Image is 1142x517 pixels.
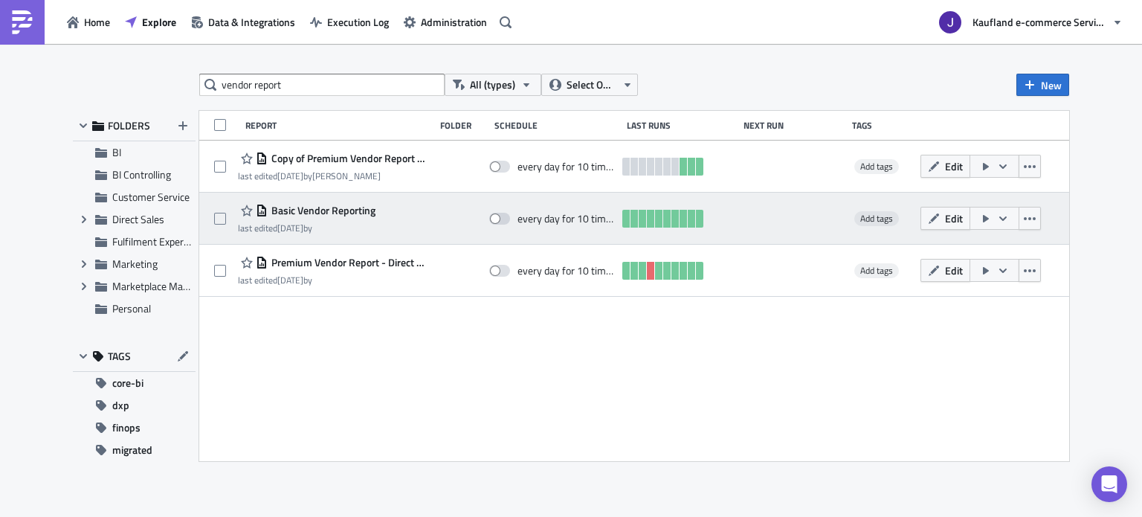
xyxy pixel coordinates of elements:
[238,274,427,286] div: last edited by
[440,120,487,131] div: Folder
[470,77,515,93] span: All (types)
[117,10,184,33] button: Explore
[268,204,375,217] span: Basic Vendor Reporting
[421,14,487,30] span: Administration
[199,74,445,96] input: Search Reports
[10,10,34,34] img: PushMetrics
[854,211,899,226] span: Add tags
[854,263,899,278] span: Add tags
[73,372,196,394] button: core-bi
[445,74,541,96] button: All (types)
[112,256,158,272] span: Marketing
[303,10,396,33] button: Execution Log
[112,234,207,249] span: Fulfilment Experience
[277,169,303,183] time: 2025-07-23T10:06:47Z
[112,439,152,461] span: migrated
[396,10,494,33] button: Administration
[84,14,110,30] span: Home
[112,372,143,394] span: core-bi
[112,189,190,205] span: Customer Service
[268,152,427,165] span: Copy of Premium Vendor Report - Direct Sales
[59,10,117,33] button: Home
[494,120,619,131] div: Schedule
[541,74,638,96] button: Select Owner
[238,170,427,182] div: last edited by [PERSON_NAME]
[852,120,914,131] div: Tags
[268,256,427,269] span: Premium Vendor Report - Direct Sales
[73,439,196,461] button: migrated
[567,77,616,93] span: Select Owner
[277,273,303,287] time: 2025-07-21T09:52:24Z
[517,264,616,277] div: every day for 10 times
[112,144,121,160] span: BI
[112,278,228,294] span: Marketplace Management
[327,14,389,30] span: Execution Log
[860,263,893,277] span: Add tags
[184,10,303,33] button: Data & Integrations
[627,120,736,131] div: Last Runs
[73,394,196,417] button: dxp
[743,120,845,131] div: Next Run
[517,160,616,173] div: every day for 10 times
[854,159,899,174] span: Add tags
[1041,77,1062,93] span: New
[112,211,164,227] span: Direct Sales
[945,263,963,278] span: Edit
[930,6,1131,39] button: Kaufland e-commerce Services GmbH & Co. KG
[1016,74,1069,96] button: New
[238,222,375,234] div: last edited by
[208,14,295,30] span: Data & Integrations
[277,221,303,235] time: 2025-07-21T06:36:22Z
[112,167,171,182] span: BI Controlling
[972,14,1106,30] span: Kaufland e-commerce Services GmbH & Co. KG
[142,14,176,30] span: Explore
[245,120,433,131] div: Report
[945,211,963,226] span: Edit
[920,207,970,230] button: Edit
[112,417,141,439] span: finops
[73,417,196,439] button: finops
[108,119,150,132] span: FOLDERS
[920,155,970,178] button: Edit
[108,350,131,363] span: TAGS
[517,212,616,225] div: every day for 10 times
[860,211,893,225] span: Add tags
[920,259,970,282] button: Edit
[1091,466,1127,502] div: Open Intercom Messenger
[112,301,151,316] span: Personal
[860,159,893,173] span: Add tags
[938,10,963,35] img: Avatar
[112,394,129,417] span: dxp
[945,158,963,174] span: Edit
